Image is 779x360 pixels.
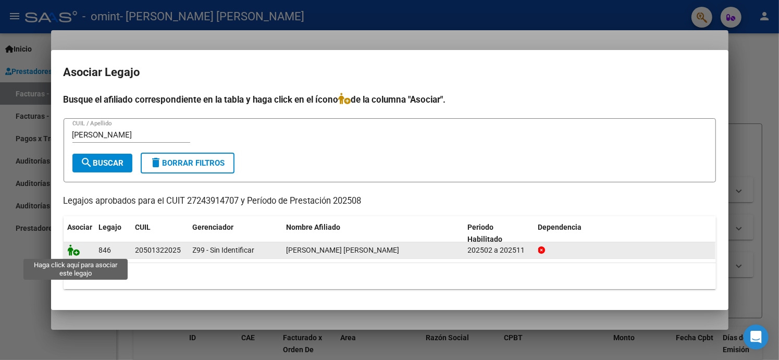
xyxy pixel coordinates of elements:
datatable-header-cell: Periodo Habilitado [464,216,534,251]
datatable-header-cell: Asociar [64,216,95,251]
span: Dependencia [538,223,582,231]
span: Asociar [68,223,93,231]
div: Open Intercom Messenger [744,325,769,350]
span: Z99 - Sin Identificar [193,246,255,254]
datatable-header-cell: Gerenciador [189,216,282,251]
span: Nombre Afiliado [287,223,341,231]
button: Buscar [72,154,132,172]
span: 846 [99,246,112,254]
span: CUIL [135,223,151,231]
datatable-header-cell: Legajo [95,216,131,251]
h4: Busque el afiliado correspondiente en la tabla y haga click en el ícono de la columna "Asociar". [64,93,716,106]
span: Buscar [81,158,124,168]
span: Borrar Filtros [150,158,225,168]
div: 1 registros [64,263,716,289]
mat-icon: delete [150,156,163,169]
div: 202502 a 202511 [468,244,530,256]
datatable-header-cell: Nombre Afiliado [282,216,464,251]
h2: Asociar Legajo [64,63,716,82]
mat-icon: search [81,156,93,169]
span: Periodo Habilitado [468,223,503,243]
div: 20501322025 [135,244,181,256]
p: Legajos aprobados para el CUIT 27243914707 y Período de Prestación 202508 [64,195,716,208]
datatable-header-cell: CUIL [131,216,189,251]
datatable-header-cell: Dependencia [534,216,715,251]
span: Gerenciador [193,223,234,231]
span: Legajo [99,223,122,231]
span: DIAZ ALEJANDRO DAMIAN [287,246,400,254]
button: Borrar Filtros [141,153,234,173]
